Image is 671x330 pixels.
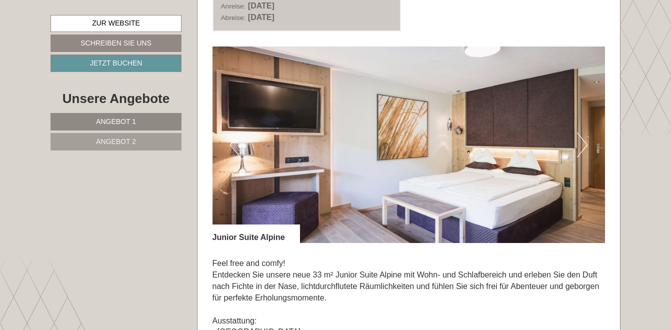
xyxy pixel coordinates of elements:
button: Next [577,132,587,157]
b: [DATE] [248,13,274,21]
span: Angebot 1 [96,117,136,125]
a: Zur Website [50,15,181,32]
div: Unsere Angebote [50,89,181,108]
span: Angebot 2 [96,137,136,145]
a: Jetzt buchen [50,54,181,72]
img: image [212,46,605,243]
b: [DATE] [248,1,274,10]
small: Abreise: [221,14,246,21]
button: Previous [230,132,240,157]
div: Junior Suite Alpine [212,224,300,243]
a: Schreiben Sie uns [50,34,181,52]
small: Anreise: [221,2,246,10]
